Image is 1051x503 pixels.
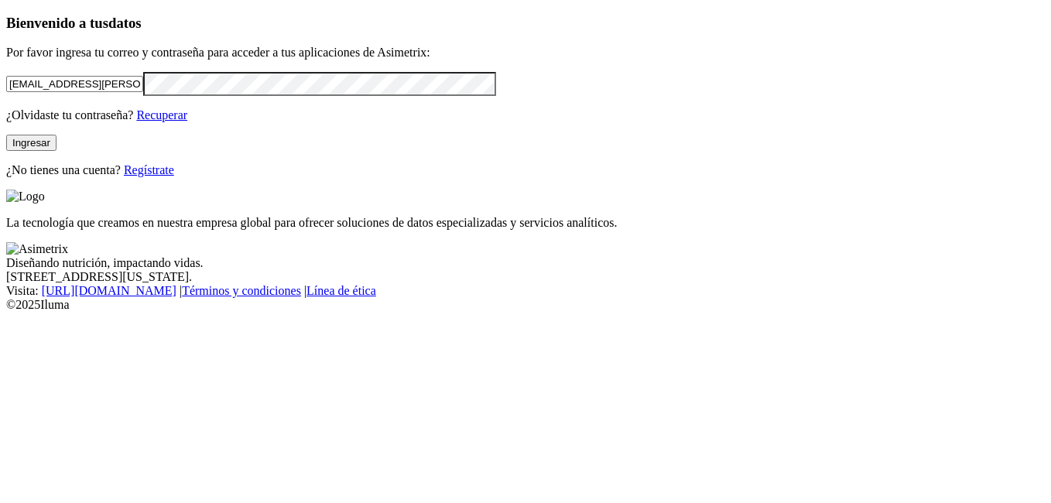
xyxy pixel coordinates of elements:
p: La tecnología que creamos en nuestra empresa global para ofrecer soluciones de datos especializad... [6,216,1045,230]
p: Por favor ingresa tu correo y contraseña para acceder a tus aplicaciones de Asimetrix: [6,46,1045,60]
a: Términos y condiciones [182,284,301,297]
a: Regístrate [124,163,174,176]
button: Ingresar [6,135,56,151]
a: [URL][DOMAIN_NAME] [42,284,176,297]
a: Recuperar [136,108,187,121]
img: Asimetrix [6,242,68,256]
div: © 2025 Iluma [6,298,1045,312]
input: Tu correo [6,76,143,92]
div: Visita : | | [6,284,1045,298]
a: Línea de ética [306,284,376,297]
p: ¿Olvidaste tu contraseña? [6,108,1045,122]
div: [STREET_ADDRESS][US_STATE]. [6,270,1045,284]
div: Diseñando nutrición, impactando vidas. [6,256,1045,270]
h3: Bienvenido a tus [6,15,1045,32]
p: ¿No tienes una cuenta? [6,163,1045,177]
img: Logo [6,190,45,204]
span: datos [108,15,142,31]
